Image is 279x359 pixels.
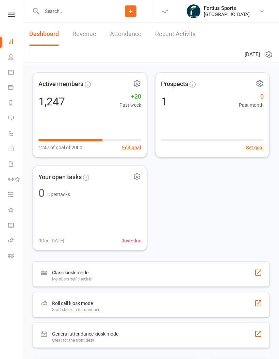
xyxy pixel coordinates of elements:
span: 0 overdue [121,237,141,244]
span: +20 [119,92,141,102]
a: Reports [8,96,23,111]
span: [DATE] [245,50,260,58]
div: General attendance kiosk mode [52,330,118,338]
a: Dashboard [8,35,23,50]
a: What's New [8,203,23,218]
span: 0 [239,92,264,102]
a: Product Sales [8,142,23,157]
a: Revenue [72,22,96,46]
a: People [8,50,23,65]
a: Dashboard [29,22,59,46]
span: Past week [119,101,141,109]
div: 0 [38,188,45,199]
div: Great for the front desk [52,338,118,343]
span: 0 Due [DATE] [38,237,64,244]
a: Payments [8,81,23,96]
div: 1 [161,96,167,107]
a: Recent Activity [155,22,196,46]
a: Roll call kiosk mode [8,234,23,249]
a: Attendance [110,22,142,46]
div: Fortius Sports [204,5,250,11]
span: Active members [38,79,83,89]
a: General attendance kiosk mode [8,218,23,234]
button: Edit goal [122,144,141,151]
img: thumb_image1743802567.png [187,4,200,18]
a: Calendar [8,65,23,81]
div: Roll call kiosk mode [52,299,101,307]
div: Class kiosk mode [52,269,93,277]
span: Open tasks [47,192,70,197]
div: 1,247 [38,96,65,107]
button: Set goal [246,144,264,151]
div: [GEOGRAPHIC_DATA] [204,11,250,17]
a: Class kiosk mode [8,249,23,264]
div: Members self check-in [52,277,93,281]
span: Past month [239,101,264,109]
span: Your open tasks [38,172,82,182]
span: Prospects [161,79,188,89]
span: 1247 of goal of 2000 [38,144,82,151]
input: Search... [40,6,108,16]
div: Staff check-in for members [52,307,101,312]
